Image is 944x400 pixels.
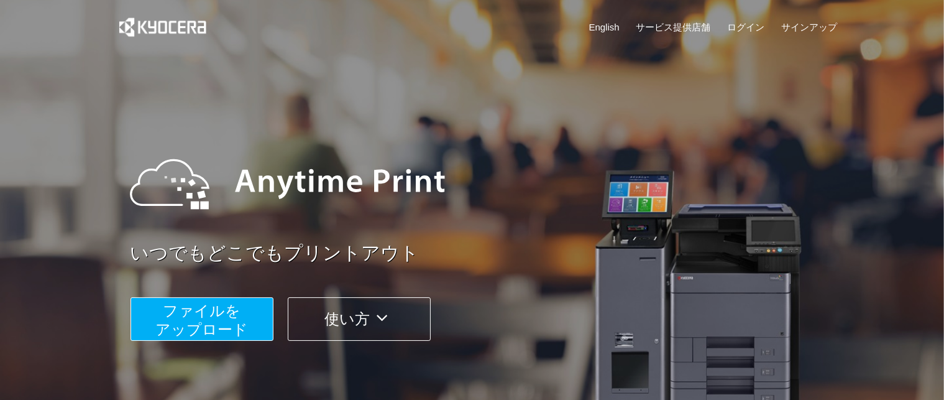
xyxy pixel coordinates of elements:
a: English [589,21,620,34]
a: いつでもどこでもプリントアウト [131,240,845,267]
button: ファイルを​​アップロード [131,297,273,341]
button: 使い方 [288,297,431,341]
span: ファイルを ​​アップロード [155,302,248,338]
a: ログイン [728,21,765,34]
a: サービス提供店舗 [636,21,711,34]
a: サインアップ [781,21,837,34]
